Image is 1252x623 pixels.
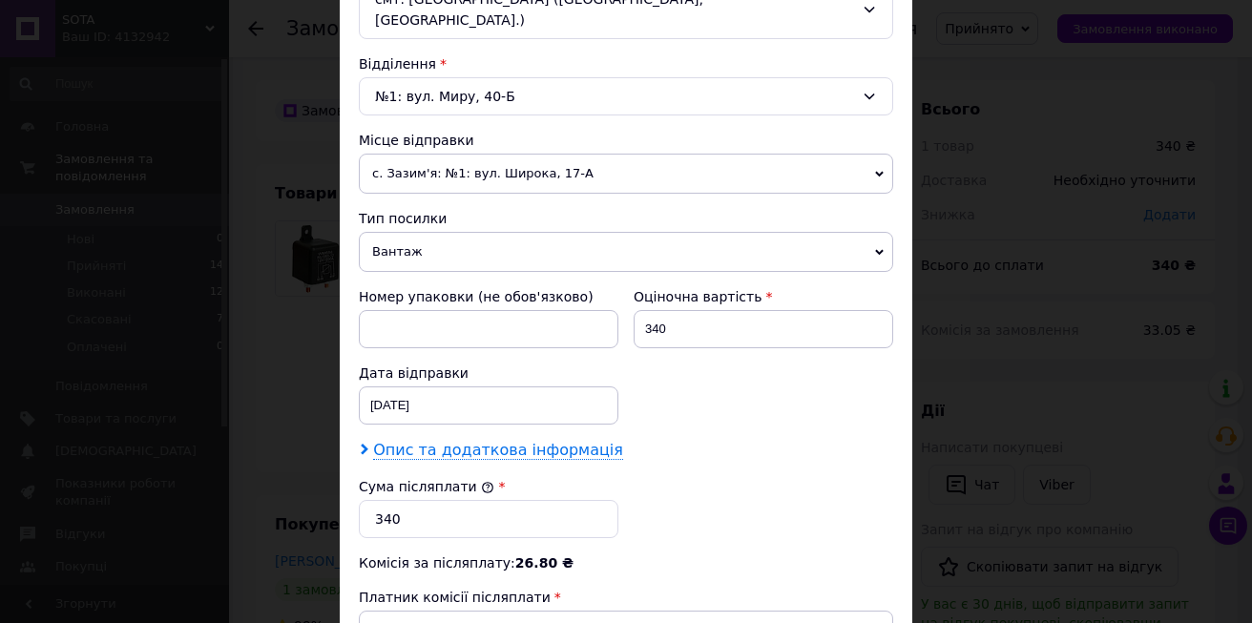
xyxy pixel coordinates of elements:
[634,287,893,306] div: Оціночна вартість
[373,441,623,460] span: Опис та додаткова інформація
[359,479,494,494] label: Сума післяплати
[359,211,447,226] span: Тип посилки
[359,287,618,306] div: Номер упаковки (не обов'язково)
[359,232,893,272] span: Вантаж
[359,133,474,148] span: Місце відправки
[359,553,893,572] div: Комісія за післяплату:
[359,363,618,383] div: Дата відправки
[359,54,893,73] div: Відділення
[359,154,893,194] span: с. Зазим'я: №1: вул. Широка, 17-А
[359,590,551,605] span: Платник комісії післяплати
[515,555,574,571] span: 26.80 ₴
[359,77,893,115] div: №1: вул. Миру, 40-Б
